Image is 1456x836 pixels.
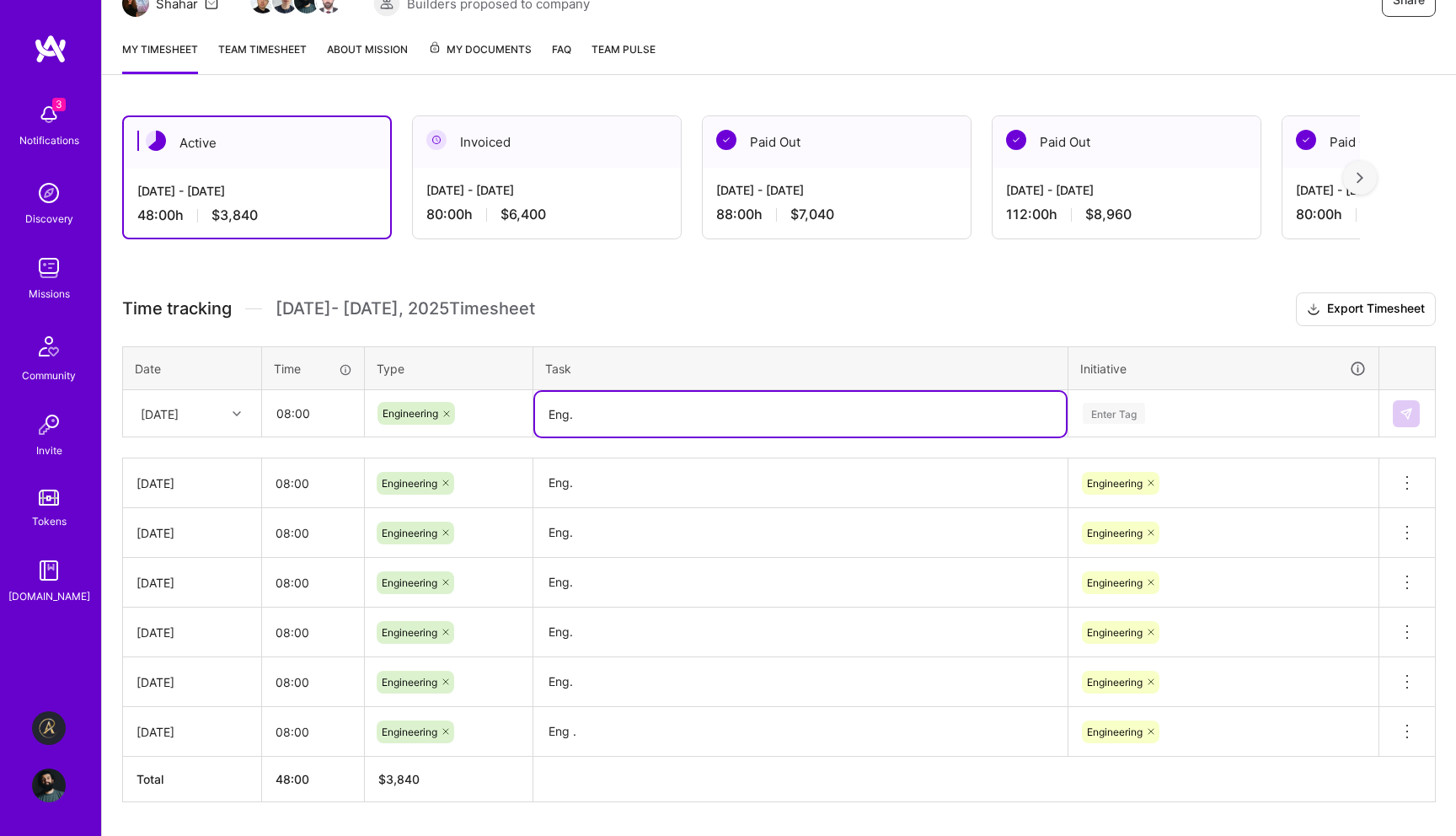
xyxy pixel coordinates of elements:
img: Invoiced [426,130,447,150]
img: logo [34,34,67,64]
span: $8,960 [1085,206,1132,223]
div: Initiative [1080,359,1367,378]
div: Paid Out [703,116,971,168]
input: HH:MM [262,710,364,754]
div: [DATE] - [DATE] [716,181,957,199]
a: My Documents [428,40,532,74]
span: Engineering [383,407,438,420]
textarea: Eng. [535,609,1066,656]
i: icon Chevron [233,410,241,418]
span: $ 3,840 [378,772,420,786]
div: 112:00 h [1006,206,1247,223]
a: My timesheet [122,40,198,74]
img: Submit [1400,407,1413,421]
div: [DATE] [136,673,248,691]
img: guide book [32,554,66,587]
div: Active [124,117,390,169]
span: Engineering [382,726,437,738]
div: [DATE] - [DATE] [426,181,667,199]
a: Team Pulse [591,40,656,74]
div: [DATE] - [DATE] [1006,181,1247,199]
img: Community [29,326,69,367]
th: 48:00 [262,757,365,802]
th: Total [123,757,262,802]
span: Time tracking [122,298,232,319]
span: Team Pulse [591,43,656,56]
span: Engineering [1087,676,1143,689]
div: 88:00 h [716,206,957,223]
a: FAQ [552,40,571,74]
div: 80:00 h [426,206,667,223]
span: Engineering [1087,576,1143,589]
img: Paid Out [716,130,736,150]
textarea: Eng. [535,460,1066,506]
th: Task [533,346,1068,390]
span: $3,840 [211,206,258,224]
div: [DATE] [136,524,248,542]
div: Tokens [32,512,67,530]
span: Engineering [382,527,437,539]
div: Community [22,367,76,384]
img: Paid Out [1296,130,1316,150]
div: 48:00 h [137,206,377,224]
span: Engineering [1087,477,1143,490]
textarea: Eng. [535,392,1066,437]
img: Active [146,131,166,151]
div: Invoiced [413,116,681,168]
img: teamwork [32,251,66,285]
img: Aldea: Transforming Behavior Change Through AI-Driven Coaching [32,711,66,745]
i: icon Download [1307,301,1320,319]
input: HH:MM [263,391,363,436]
span: Engineering [1087,626,1143,639]
img: User Avatar [32,769,66,802]
textarea: Eng. [535,560,1066,606]
img: right [1357,172,1363,184]
span: [DATE] - [DATE] , 2025 Timesheet [276,298,535,319]
a: About Mission [327,40,408,74]
button: Export Timesheet [1296,292,1436,326]
span: Engineering [382,576,437,589]
div: [DATE] [141,405,179,422]
div: [DATE] [136,574,248,592]
span: Engineering [1087,726,1143,738]
th: Date [123,346,262,390]
img: tokens [39,490,59,506]
span: $7,040 [790,206,834,223]
div: Discovery [25,210,73,228]
span: Engineering [1087,527,1143,539]
div: Time [274,360,352,378]
span: 3 [52,98,66,111]
div: [DATE] [136,474,248,492]
span: My Documents [428,40,532,59]
textarea: Eng. [535,510,1066,556]
div: Paid Out [993,116,1261,168]
div: [DATE] [136,624,248,641]
img: Paid Out [1006,130,1026,150]
textarea: Eng . [535,709,1066,755]
img: discovery [32,176,66,210]
a: Team timesheet [218,40,307,74]
input: HH:MM [262,461,364,506]
span: Engineering [382,477,437,490]
span: $6,400 [500,206,546,223]
div: [DOMAIN_NAME] [8,587,90,605]
textarea: Eng. [535,659,1066,705]
span: Engineering [382,626,437,639]
span: Engineering [382,676,437,689]
div: [DATE] - [DATE] [137,182,377,200]
div: Enter Tag [1083,400,1145,426]
div: Notifications [19,131,79,149]
div: Invite [36,442,62,459]
th: Type [365,346,533,390]
a: Aldea: Transforming Behavior Change Through AI-Driven Coaching [28,711,70,745]
a: User Avatar [28,769,70,802]
img: Invite [32,408,66,442]
input: HH:MM [262,560,364,605]
input: HH:MM [262,660,364,705]
input: HH:MM [262,511,364,555]
div: [DATE] [136,723,248,741]
img: bell [32,98,66,131]
input: HH:MM [262,610,364,655]
div: Missions [29,285,70,303]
